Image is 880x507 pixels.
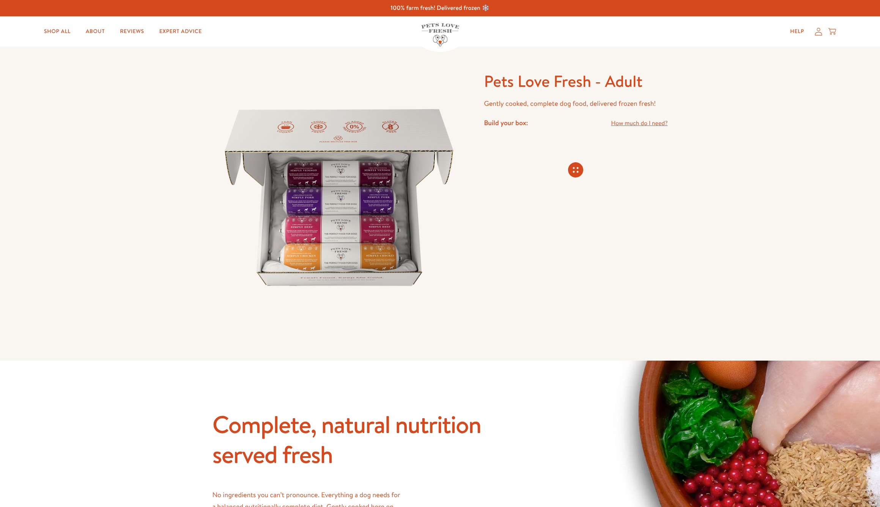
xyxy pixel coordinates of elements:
a: How much do I need? [611,118,667,129]
a: Shop All [38,24,77,39]
a: Help [784,24,810,39]
a: Reviews [114,24,150,39]
svg: Connecting store [568,162,583,177]
img: Pets Love Fresh - Adult [213,71,466,324]
p: Gently cooked, complete dog food, delivered frozen fresh! [484,98,667,110]
a: Expert Advice [153,24,208,39]
h4: Build your box: [484,118,528,127]
h2: Complete, natural nutrition served fresh [213,409,516,469]
h1: Pets Love Fresh - Adult [484,71,667,92]
a: About [80,24,111,39]
img: Pets Love Fresh [421,23,459,46]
